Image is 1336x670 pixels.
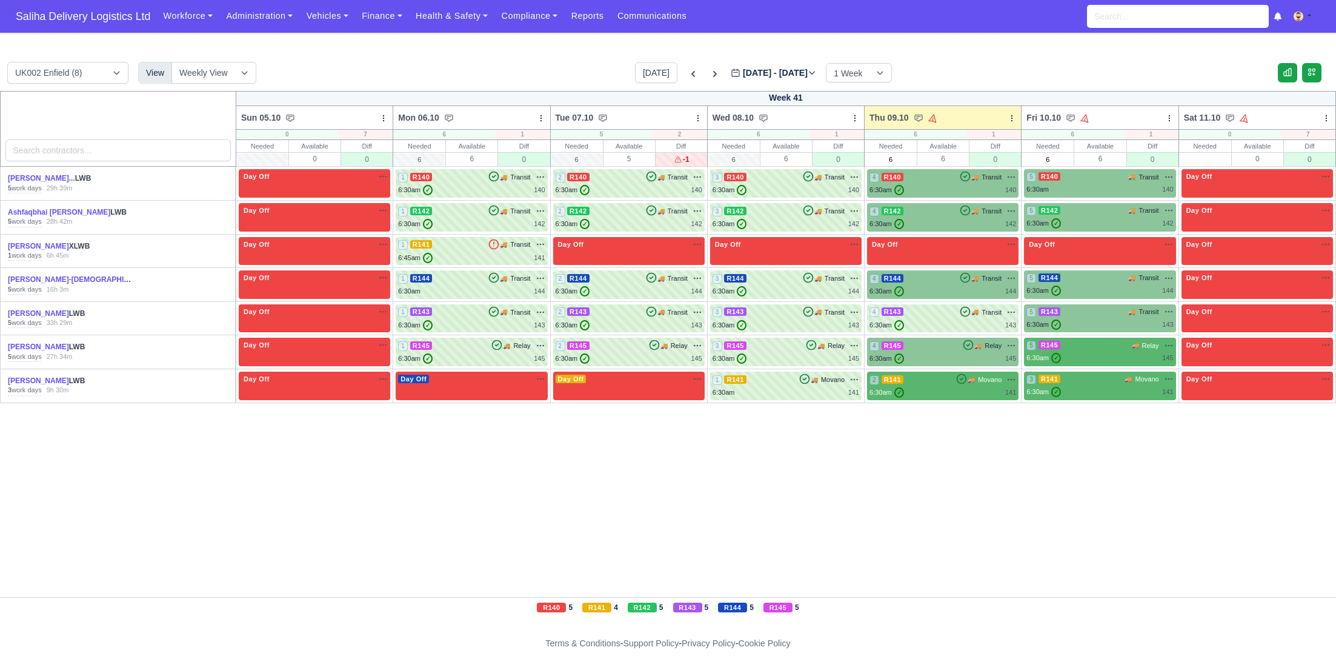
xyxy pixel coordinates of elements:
[398,173,408,183] span: 1
[567,341,590,350] span: R145
[603,140,655,152] div: Available
[657,173,665,182] span: 🚚
[398,274,408,284] span: 1
[1026,353,1061,363] div: 6:30am
[825,307,845,318] span: Transit
[1123,130,1178,139] div: 1
[1026,307,1036,317] span: 5
[551,130,653,139] div: 5
[848,320,859,330] div: 143
[738,638,790,648] a: Cookie Policy
[737,219,746,229] span: ✓
[241,307,272,316] span: Day Off
[814,207,822,216] span: 🚚
[1005,185,1016,195] div: 140
[966,130,1021,139] div: 1
[1128,273,1135,283] span: 🚚
[724,307,746,316] span: R143
[668,172,688,183] span: Transit
[510,240,530,250] span: Transit
[8,174,75,183] a: [PERSON_NAME]...
[682,638,736,648] a: Privacy Policy
[708,140,760,152] div: Needed
[556,173,565,183] span: 2
[869,341,879,351] span: 4
[495,130,550,139] div: 1
[1179,130,1281,139] div: 0
[47,217,73,227] div: 28h 42m
[971,307,979,317] span: 🚚
[1026,286,1061,296] div: 6:30am
[1128,172,1135,181] span: 🚚
[848,219,859,229] div: 142
[982,172,1002,183] span: Transit
[423,185,433,195] span: ✓
[865,130,966,139] div: 6
[1051,218,1061,229] span: ✓
[567,207,590,215] span: R142
[869,173,879,183] span: 4
[556,286,590,296] div: 6:30am
[668,273,688,284] span: Transit
[1284,152,1335,166] div: 0
[869,185,904,195] div: 6:30am
[241,172,272,181] span: Day Off
[724,173,746,181] span: R140
[813,140,864,152] div: Diff
[1118,530,1336,670] iframe: Chat Widget
[8,286,12,293] strong: 5
[1039,172,1061,181] span: R140
[1162,218,1173,229] div: 142
[241,112,281,124] span: Sun 05.10
[971,274,979,283] span: 🚚
[1026,112,1061,124] span: Fri 10.10
[1051,286,1061,296] span: ✓
[510,172,530,183] span: Transit
[691,185,702,195] div: 140
[817,341,825,350] span: 🚚
[289,152,341,165] div: 0
[848,185,859,195] div: 140
[1005,219,1016,229] div: 142
[551,140,603,152] div: Needed
[355,4,409,28] a: Finance
[623,638,679,648] a: Support Policy
[8,275,134,285] div: LWB
[737,286,746,296] span: ✓
[567,307,590,316] span: R143
[825,172,845,183] span: Transit
[236,140,288,152] div: Needed
[1039,273,1061,282] span: R144
[1281,130,1335,139] div: 7
[814,173,822,182] span: 🚚
[398,219,433,229] div: 6:30am
[917,152,969,165] div: 6
[8,309,69,318] a: [PERSON_NAME]
[813,152,864,166] div: 0
[985,341,1002,351] span: Relay
[580,286,590,296] span: ✓
[236,91,1335,106] div: Week 41
[611,4,694,28] a: Communications
[8,275,161,284] a: [PERSON_NAME]-[DEMOGRAPHIC_DATA]...
[545,638,620,648] a: Terms & Conditions
[156,4,219,28] a: Workforce
[809,130,864,139] div: 1
[8,242,69,250] a: [PERSON_NAME]
[603,152,655,165] div: 5
[8,173,134,184] div: LWB
[1138,307,1158,317] span: Transit
[731,66,816,80] label: [DATE] - [DATE]
[8,208,110,216] a: Ashfaqbhai [PERSON_NAME]
[978,375,1002,385] span: Movano
[1026,218,1061,229] div: 6:30am
[1005,286,1016,296] div: 144
[1162,286,1173,296] div: 144
[534,253,545,263] div: 141
[289,140,341,152] div: Available
[398,253,433,263] div: 6:45am
[393,130,495,139] div: 6
[556,112,594,124] span: Tue 07.10
[882,173,904,181] span: R140
[8,318,42,328] div: work days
